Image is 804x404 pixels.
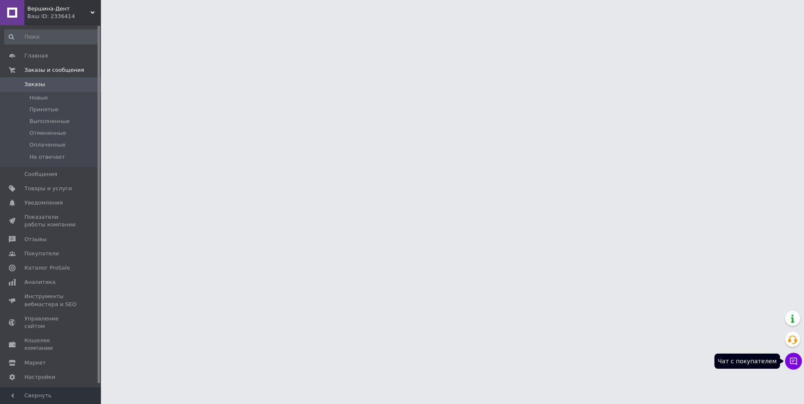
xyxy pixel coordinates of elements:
[27,5,90,13] span: Вершина-Дент
[24,213,78,228] span: Показатели работы компании
[24,52,48,60] span: Главная
[24,171,57,178] span: Сообщения
[714,354,780,369] div: Чат с покупателем
[29,118,70,125] span: Выполненные
[24,315,78,330] span: Управление сайтом
[4,29,99,45] input: Поиск
[27,13,101,20] div: Ваш ID: 2336414
[29,153,65,161] span: Не отвечает
[24,373,55,381] span: Настройки
[24,66,84,74] span: Заказы и сообщения
[29,94,48,102] span: Новые
[29,106,58,113] span: Принятые
[24,185,72,192] span: Товары и услуги
[24,293,78,308] span: Инструменты вебмастера и SEO
[29,129,66,137] span: Отмененные
[24,81,45,88] span: Заказы
[29,141,66,149] span: Оплаченные
[24,199,63,207] span: Уведомления
[24,278,56,286] span: Аналитика
[24,337,78,352] span: Кошелек компании
[24,359,46,367] span: Маркет
[24,236,47,243] span: Отзывы
[24,250,59,257] span: Покупатели
[24,264,70,272] span: Каталог ProSale
[785,353,802,370] button: Чат с покупателем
